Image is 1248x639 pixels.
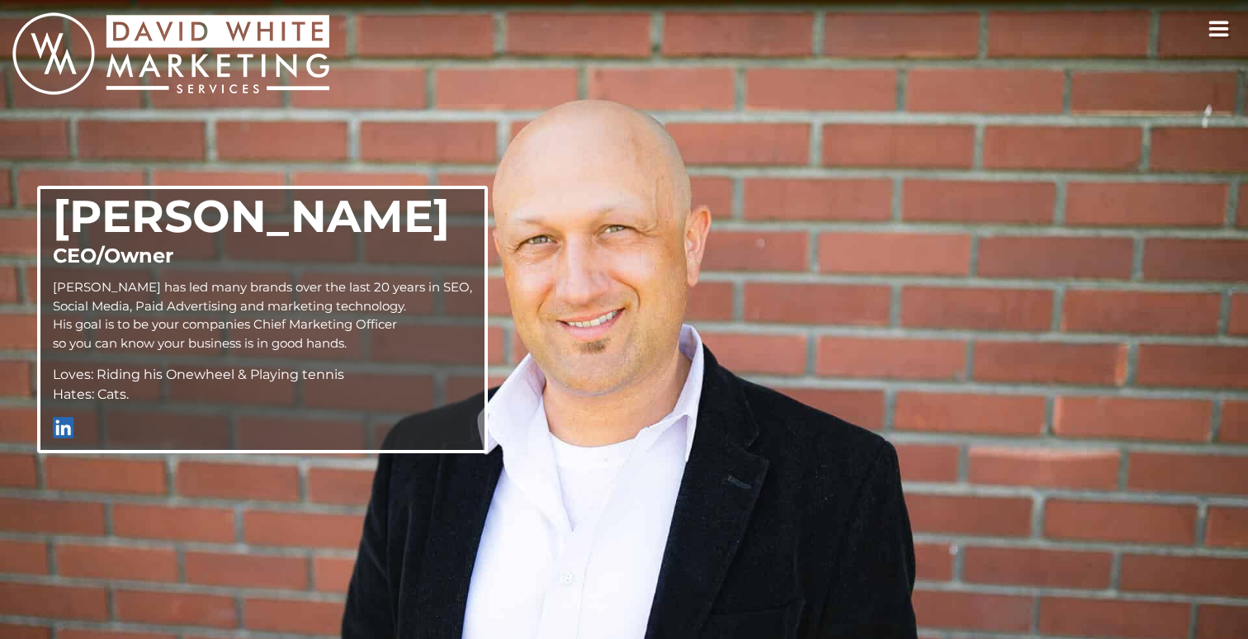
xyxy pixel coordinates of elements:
button: toggle navigation [1203,12,1236,46]
p: [PERSON_NAME] has led many brands over the last 20 years in SEO, Social Media, Paid Advertising a... [53,278,472,353]
span: Hates: Cats. [53,386,129,402]
h2: [PERSON_NAME] [53,195,472,238]
img: linkedin.png [53,417,78,438]
h3: CEO/Owner [53,246,472,266]
img: White Marketing - get found, lead digital [12,12,329,95]
a: White Marketing home link [12,12,329,101]
span: Loves: Riding his Onewheel & Playing tennis [53,367,344,382]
